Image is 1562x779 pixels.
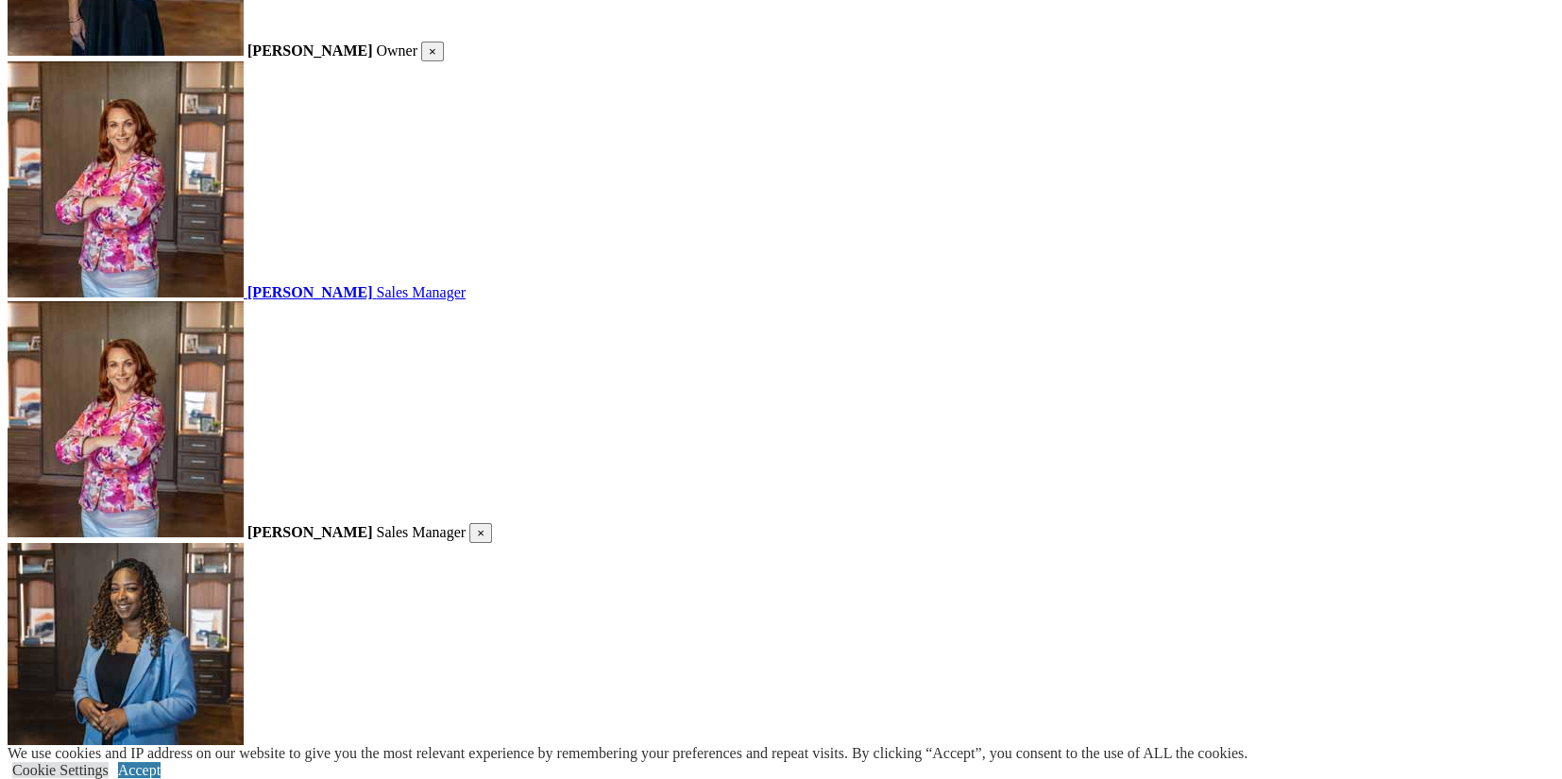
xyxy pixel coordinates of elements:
strong: [PERSON_NAME] [247,524,372,540]
span: Owner [376,42,417,59]
img: Closet Factory Employee Jennifer Benton [8,301,244,537]
strong: [PERSON_NAME] [247,42,372,59]
span: × [429,44,436,59]
a: Closet Factory Employee Jennifer Benton [PERSON_NAME] Sales Manager [8,61,1554,301]
button: Close [421,42,444,61]
img: closet factory employee Ashante-Harrison [8,543,244,779]
div: We use cookies and IP address on our website to give you the most relevant experience by remember... [8,745,1248,762]
a: Accept [118,762,161,778]
span: × [477,526,484,540]
a: Cookie Settings [12,762,109,778]
strong: [PERSON_NAME] [247,284,372,300]
span: Sales Manager [376,524,466,540]
button: Close [469,523,492,543]
img: Closet Factory Employee Jennifer Benton [8,61,244,297]
span: Sales Manager [376,284,466,300]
